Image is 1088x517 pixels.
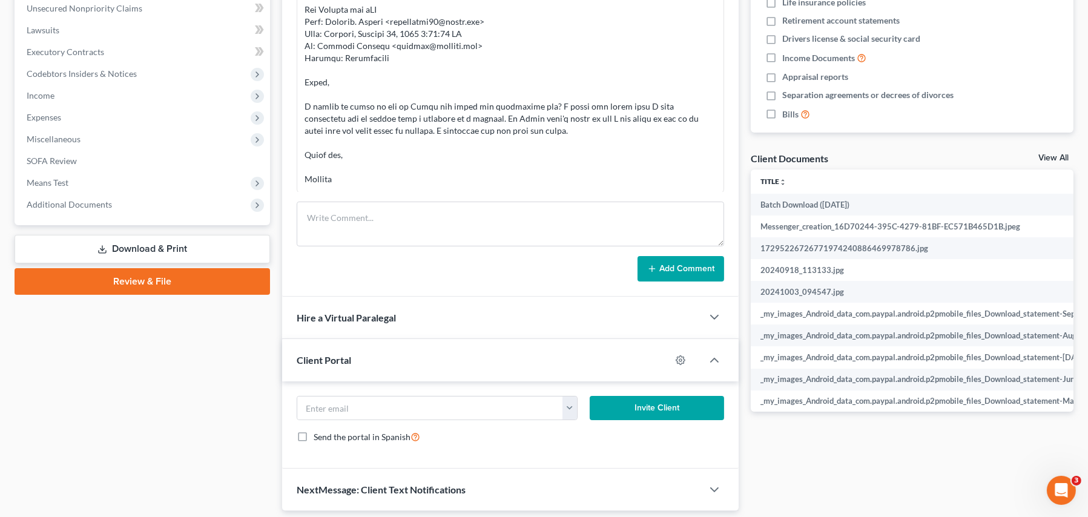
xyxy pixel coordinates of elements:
[27,47,104,57] span: Executory Contracts
[638,256,724,282] button: Add Comment
[297,484,466,495] span: NextMessage: Client Text Notifications
[27,25,59,35] span: Lawsuits
[17,150,270,172] a: SOFA Review
[27,68,137,79] span: Codebtors Insiders & Notices
[15,268,270,295] a: Review & File
[17,19,270,41] a: Lawsuits
[27,156,77,166] span: SOFA Review
[314,432,410,442] span: Send the portal in Spanish
[590,396,724,420] button: Invite Client
[779,179,786,186] i: unfold_more
[782,52,855,64] span: Income Documents
[297,354,351,366] span: Client Portal
[782,33,920,45] span: Drivers license & social security card
[1047,476,1076,505] iframe: Intercom live chat
[27,112,61,122] span: Expenses
[782,108,799,120] span: Bills
[1038,154,1069,162] a: View All
[27,90,54,100] span: Income
[1072,476,1081,486] span: 3
[27,3,142,13] span: Unsecured Nonpriority Claims
[27,177,68,188] span: Means Test
[782,15,900,27] span: Retirement account statements
[297,397,562,420] input: Enter email
[760,177,786,186] a: Titleunfold_more
[782,89,954,101] span: Separation agreements or decrees of divorces
[15,235,270,263] a: Download & Print
[27,199,112,209] span: Additional Documents
[17,41,270,63] a: Executory Contracts
[751,152,828,165] div: Client Documents
[297,312,396,323] span: Hire a Virtual Paralegal
[782,71,848,83] span: Appraisal reports
[27,134,81,144] span: Miscellaneous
